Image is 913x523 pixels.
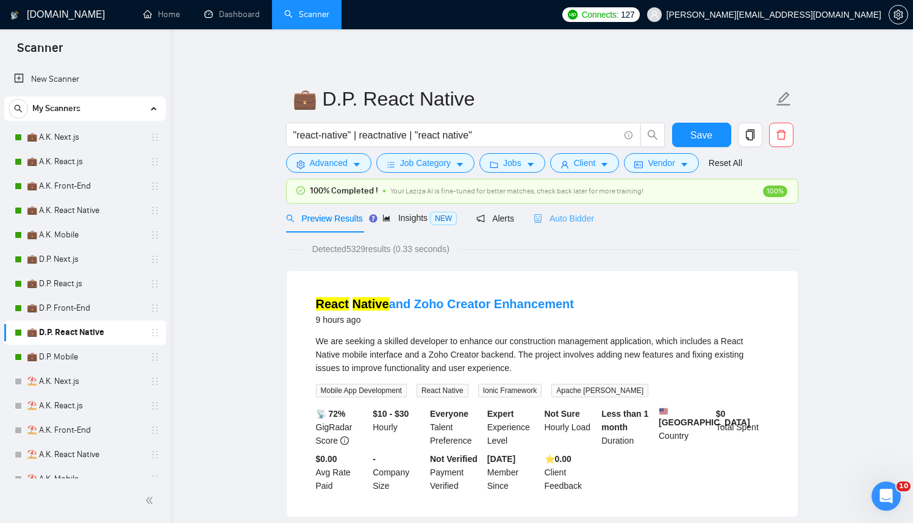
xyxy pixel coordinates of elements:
b: Not Sure [545,409,580,419]
span: Apache [PERSON_NAME] [551,384,648,397]
span: holder [150,254,160,264]
span: holder [150,230,160,240]
input: Search Freelance Jobs... [293,128,619,143]
div: Payment Verified [428,452,485,492]
b: Everyone [430,409,468,419]
span: caret-down [456,160,464,169]
div: Company Size [370,452,428,492]
button: search [9,99,28,118]
span: NEW [430,212,457,225]
button: setting [889,5,908,24]
span: double-left [145,494,157,507]
span: Scanner [7,39,73,65]
span: robot [534,214,542,223]
span: holder [150,377,160,386]
button: barsJob Categorycaret-down [376,153,474,173]
span: Auto Bidder [534,214,594,223]
div: Tooltip anchor [368,213,379,224]
span: holder [150,303,160,313]
span: info-circle [625,131,632,139]
span: holder [150,401,160,411]
a: ⛱️ A.K. Mobile [27,467,143,491]
span: Advanced [310,156,348,170]
b: Not Verified [430,454,478,464]
span: idcard [634,160,643,169]
div: Total Spent [714,407,771,447]
span: Detected 5329 results (0.33 seconds) [304,242,458,256]
span: holder [150,352,160,362]
div: GigRadar Score [313,407,371,447]
iframe: Intercom live chat [872,482,901,511]
div: Country [656,407,714,447]
span: setting [296,160,305,169]
mark: React [316,297,349,311]
div: Client Feedback [542,452,600,492]
span: copy [739,129,762,140]
a: ⛱️ A.K. Next.js [27,369,143,394]
div: Duration [599,407,656,447]
a: 💼 A.K. Mobile [27,223,143,247]
span: holder [150,132,160,142]
b: Expert [487,409,514,419]
div: Avg Rate Paid [313,452,371,492]
input: Scanner name... [293,84,773,114]
span: holder [150,474,160,484]
span: Ionic Framework [478,384,542,397]
span: info-circle [340,436,349,445]
a: ⛱️ A.K. Front-End [27,418,143,442]
a: 💼 D.P. Next.js [27,247,143,272]
a: 💼 D.P. React.js [27,272,143,296]
b: $10 - $30 [373,409,409,419]
a: 💼 D.P. Mobile [27,345,143,369]
a: 💼 A.K. React.js [27,150,143,174]
b: Less than 1 month [601,409,648,432]
span: folder [490,160,498,169]
div: We are seeking a skilled developer to enhance our construction management application, which incl... [316,334,768,375]
a: dashboardDashboard [204,9,260,20]
span: area-chart [382,214,391,222]
button: search [640,123,665,147]
b: ⭐️ 0.00 [545,454,571,464]
span: bars [387,160,395,169]
button: userClientcaret-down [550,153,620,173]
img: logo [10,5,19,25]
a: New Scanner [14,67,156,92]
button: idcardVendorcaret-down [624,153,698,173]
span: Job Category [400,156,451,170]
b: - [373,454,376,464]
button: delete [769,123,793,147]
b: 📡 72% [316,409,346,419]
span: caret-down [526,160,535,169]
b: [DATE] [487,454,515,464]
span: caret-down [600,160,609,169]
a: homeHome [143,9,180,20]
div: Member Since [485,452,542,492]
img: 🇺🇸 [659,407,668,416]
span: Client [574,156,596,170]
button: Save [672,123,731,147]
span: 10 [897,482,911,491]
span: search [9,104,27,113]
span: holder [150,181,160,191]
a: 💼 A.K. Next.js [27,125,143,150]
span: 100% [763,186,787,197]
span: Save [690,128,712,143]
button: folderJobscaret-down [479,153,545,173]
span: delete [770,129,793,140]
span: My Scanners [32,96,81,121]
span: caret-down [353,160,361,169]
span: user [560,160,569,169]
span: user [650,10,659,19]
mark: Native [353,297,389,311]
b: $0.00 [316,454,337,464]
b: $ 0 [716,409,726,419]
a: 💼 A.K. Front-End [27,174,143,198]
a: setting [889,10,908,20]
div: Hourly Load [542,407,600,447]
span: 127 [621,8,634,21]
span: 100% Completed ! [310,184,378,198]
a: searchScanner [284,9,329,20]
div: Hourly [370,407,428,447]
span: holder [150,279,160,289]
div: Talent Preference [428,407,485,447]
